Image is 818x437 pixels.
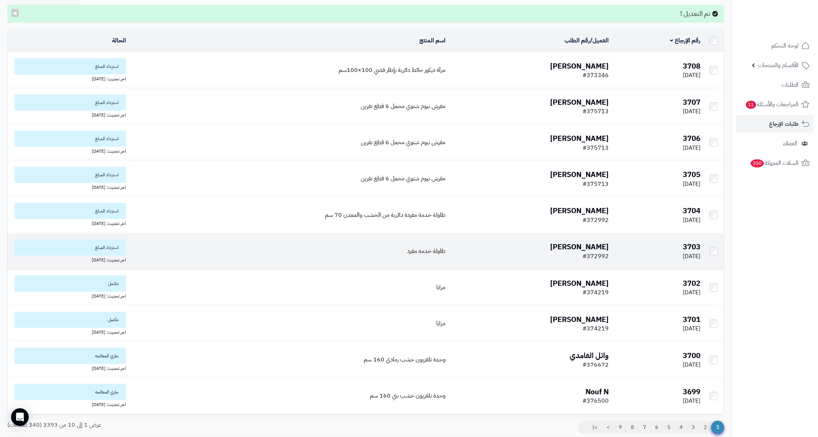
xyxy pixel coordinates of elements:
a: اسم المنتج [419,36,445,45]
a: 5 [663,421,675,434]
b: 3701 [683,314,700,325]
a: الطلبات [736,76,814,94]
a: لوحة التحكم [736,37,814,55]
a: مرآة ديكور حائط دائرية بإطار فضي 100×100سم [339,66,445,74]
b: 3703 [683,241,700,252]
a: 9 [614,421,626,434]
a: 8 [626,421,639,434]
span: مكتمل [14,312,126,328]
b: [PERSON_NAME] [550,60,609,72]
button: × [11,9,19,17]
span: طلبات الإرجاع [769,119,798,129]
div: اخر تحديث: [DATE] [11,74,126,82]
span: العملاء [783,138,797,149]
span: [DATE] [683,107,700,116]
a: 4 [675,421,687,434]
a: مرايا [436,319,445,328]
span: [DATE] [683,360,700,369]
b: [PERSON_NAME] [550,169,609,180]
a: مفرش نيوم شتوي مخمل 6 قطع نفرين [361,138,445,147]
a: 2 [699,421,712,434]
span: استرداد المبلغ [14,131,126,147]
b: Nouf N [585,386,609,397]
a: رقم الطلب [564,36,590,45]
div: عرض 1 إلى 10 من 3393 (340 صفحات) [2,421,366,429]
b: 3702 [683,278,700,289]
span: 350 [751,159,764,167]
div: اخر تحديث: [DATE] [11,183,126,191]
b: [PERSON_NAME] [550,133,609,144]
span: [DATE] [683,252,700,261]
span: [DATE] [683,180,700,188]
b: [PERSON_NAME] [550,278,609,289]
a: العملاء [736,135,814,152]
b: 3700 [683,350,700,361]
a: >| [588,421,602,434]
span: #376500 [583,396,609,405]
td: / [448,30,612,52]
span: جاري المعالجه [14,348,126,364]
span: #376672 [583,360,609,369]
span: الأقسام والمنتجات [758,60,798,70]
span: الطلبات [782,80,798,90]
b: 3699 [683,386,700,397]
a: السلات المتروكة350 [736,154,814,172]
span: طاولة خدمة مفردة دائرية من الخشب والمعدن 70 سم [325,211,445,219]
b: 3708 [683,60,700,72]
a: العميل [592,36,609,45]
span: السلات المتروكة [750,158,798,168]
b: وائل الغامدي [570,350,609,361]
a: المراجعات والأسئلة11 [736,96,814,113]
span: #374219 [583,288,609,297]
div: اخر تحديث: [DATE] [11,147,126,155]
span: [DATE] [683,216,700,225]
span: المراجعات والأسئلة [745,99,798,110]
div: Open Intercom Messenger [11,408,29,426]
span: [DATE] [683,288,700,297]
span: 1 [711,421,724,434]
span: استرداد المبلغ [14,58,126,74]
b: 3707 [683,97,700,108]
span: جاري المعالجه [14,384,126,400]
b: 3706 [683,133,700,144]
div: اخر تحديث: [DATE] [11,111,126,118]
span: مكتمل [14,275,126,292]
span: #372992 [583,216,609,225]
span: لوحة التحكم [771,41,798,51]
a: طاولة خدمه مفرد [407,247,445,256]
a: رقم الإرجاع [670,36,700,45]
span: مفرش نيوم شتوي مخمل 6 قطع نفرين [361,174,445,183]
div: تم التعديل ! [7,5,724,22]
b: 3704 [683,205,700,216]
span: #375713 [583,180,609,188]
span: #374219 [583,324,609,333]
a: مرايا [436,283,445,292]
b: [PERSON_NAME] [550,241,609,252]
div: اخر تحديث: [DATE] [11,328,126,336]
span: استرداد المبلغ [14,94,126,111]
a: 6 [650,421,663,434]
span: استرداد المبلغ [14,239,126,256]
div: اخر تحديث: [DATE] [11,292,126,299]
a: 7 [638,421,651,434]
span: #375713 [583,143,609,152]
span: #372992 [583,252,609,261]
b: [PERSON_NAME] [550,205,609,216]
b: 3705 [683,169,700,180]
a: وحدة تلفزيون خشب رمادي 160 سم [364,355,445,364]
div: اخر تحديث: [DATE] [11,400,126,408]
div: اخر تحديث: [DATE] [11,219,126,227]
span: [DATE] [683,71,700,80]
b: [PERSON_NAME] [550,97,609,108]
b: [PERSON_NAME] [550,314,609,325]
div: اخر تحديث: [DATE] [11,364,126,372]
a: مفرش نيوم شتوي مخمل 6 قطع نفرين [361,102,445,111]
a: وحدة تلفزيون خشب بني 160 سم [370,391,445,400]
